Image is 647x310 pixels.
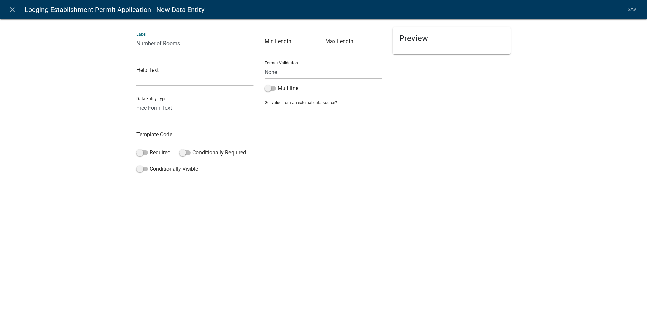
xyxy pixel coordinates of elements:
[399,34,504,44] h5: Preview
[25,3,204,17] span: Lodging Establishment Permit Application - New Data Entity
[179,149,246,157] label: Conditionally Required
[136,165,198,173] label: Conditionally Visible
[265,84,298,92] label: Multiline
[8,6,17,14] i: close
[136,149,171,157] label: Required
